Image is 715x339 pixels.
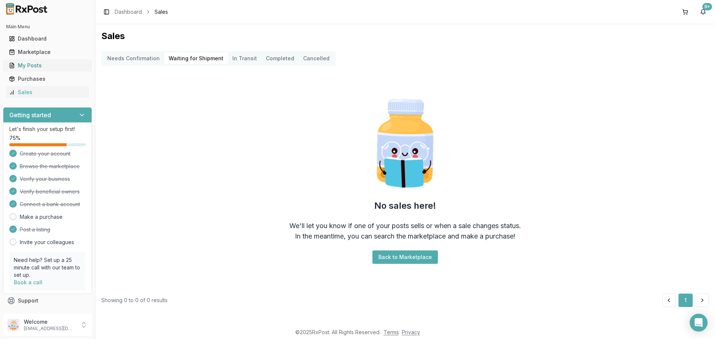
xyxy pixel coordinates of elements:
div: Purchases [9,75,86,83]
button: Waiting for Shipment [164,52,228,64]
a: Dashboard [6,32,89,45]
button: Feedback [3,307,92,321]
a: Terms [384,329,399,335]
h2: Main Menu [6,24,89,30]
a: Book a call [14,279,42,285]
button: 9+ [697,6,709,18]
a: Dashboard [115,8,142,16]
a: Sales [6,86,89,99]
button: In Transit [228,52,261,64]
span: Post a listing [20,226,50,233]
img: Smart Pill Bottle [357,96,453,191]
p: Let's finish your setup first! [9,125,86,133]
a: Make a purchase [20,213,63,221]
span: Feedback [18,310,43,318]
p: [EMAIL_ADDRESS][DOMAIN_NAME] [24,326,76,332]
a: Privacy [402,329,420,335]
h3: Getting started [9,111,51,119]
div: Dashboard [9,35,86,42]
button: My Posts [3,60,92,71]
button: Dashboard [3,33,92,45]
button: Support [3,294,92,307]
img: RxPost Logo [3,3,51,15]
a: Invite your colleagues [20,239,74,246]
a: My Posts [6,59,89,72]
span: Browse the marketplace [20,163,80,170]
span: Sales [155,8,168,16]
p: Need help? Set up a 25 minute call with our team to set up. [14,256,81,279]
button: Back to Marketplace [372,250,438,264]
span: Connect a bank account [20,201,80,208]
img: User avatar [7,319,19,331]
a: Marketplace [6,45,89,59]
span: Verify your business [20,175,70,183]
button: Sales [3,86,92,98]
div: Sales [9,89,86,96]
div: Marketplace [9,48,86,56]
p: Welcome [24,318,76,326]
button: Needs Confirmation [103,52,164,64]
div: My Posts [9,62,86,69]
button: Purchases [3,73,92,85]
button: Marketplace [3,46,92,58]
div: 9+ [702,3,712,10]
button: Completed [261,52,299,64]
div: We'll let you know if one of your posts sells or when a sale changes status. [289,221,521,231]
div: Open Intercom Messenger [690,314,708,332]
div: In the meantime, you can search the marketplace and make a purchase! [295,231,515,242]
h1: Sales [101,30,709,42]
span: Create your account [20,150,70,157]
h2: No sales here! [374,200,436,212]
nav: breadcrumb [115,8,168,16]
button: 1 [679,294,693,307]
span: 75 % [9,134,20,142]
span: Verify beneficial owners [20,188,80,195]
button: Cancelled [299,52,334,64]
a: Purchases [6,72,89,86]
div: Showing 0 to 0 of 0 results [101,297,168,304]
